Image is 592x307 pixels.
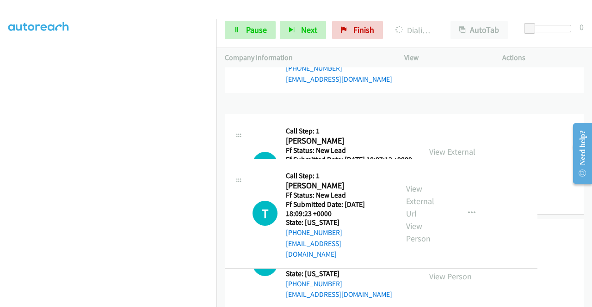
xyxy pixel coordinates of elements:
[404,52,486,63] p: View
[253,152,277,177] h1: M
[286,269,412,278] h5: State: [US_STATE]
[301,24,317,35] span: Next
[286,181,389,191] h2: [PERSON_NAME]
[353,24,374,35] span: Finish
[286,228,342,237] a: [PHONE_NUMBER]
[286,75,392,84] a: [EMAIL_ADDRESS][DOMAIN_NAME]
[286,155,413,164] h5: Ff Submitted Date: [DATE] 18:07:12 +0000
[406,183,434,219] a: View External Url
[395,24,434,36] p: Dialing [PERSON_NAME]
[286,290,392,299] a: [EMAIL_ADDRESS][DOMAIN_NAME]
[286,171,389,181] h5: Call Step: 1
[406,221,431,244] a: View Person
[225,21,276,39] a: Pause
[529,25,571,32] div: Delay between calls (in seconds)
[286,64,342,72] a: [PHONE_NUMBER]
[286,200,389,218] h5: Ff Submitted Date: [DATE] 18:09:23 +0000
[225,52,388,63] p: Company Information
[566,117,592,190] iframe: Resource Center
[580,21,584,33] div: 0
[286,239,341,259] a: [EMAIL_ADDRESS][DOMAIN_NAME]
[286,191,389,200] h5: Ff Status: New Lead
[429,146,475,169] a: View External Url
[253,201,277,226] h1: T
[286,136,413,146] h2: [PERSON_NAME]
[286,146,413,155] h5: Ff Status: New Lead
[286,279,342,288] a: [PHONE_NUMBER]
[286,126,413,136] h5: Call Step: 1
[502,52,584,63] p: Actions
[286,218,389,227] h5: State: [US_STATE]
[280,21,326,39] button: Next
[253,152,277,177] div: The call is yet to be attempted
[450,21,508,39] button: AutoTab
[246,24,267,35] span: Pause
[429,271,472,282] a: View Person
[253,201,277,226] div: The call is yet to be attempted
[332,21,383,39] a: Finish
